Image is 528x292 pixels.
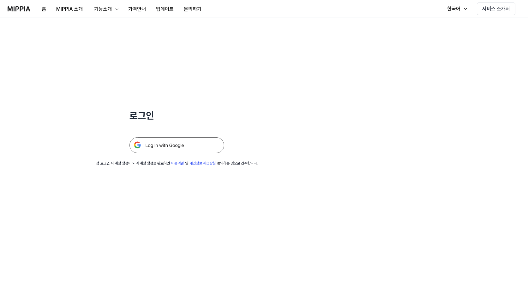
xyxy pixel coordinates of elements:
button: 서비스 소개서 [477,3,515,15]
button: 홈 [37,3,51,16]
img: 구글 로그인 버튼 [129,137,224,153]
button: 가격안내 [123,3,151,16]
button: 기능소개 [88,3,123,16]
button: 문의하기 [179,3,207,16]
div: 기능소개 [93,5,113,13]
h1: 로그인 [129,109,224,122]
div: 첫 로그인 시 계정 생성이 되며 계정 생성을 완료하면 및 동의하는 것으로 간주합니다. [96,161,258,166]
button: 한국어 [441,3,472,15]
a: 개인정보 취급방침 [189,161,216,165]
a: 업데이트 [151,0,179,18]
div: 한국어 [446,5,462,13]
button: MIPPIA 소개 [51,3,88,16]
a: 이용약관 [171,161,184,165]
img: logo [8,6,30,11]
button: 업데이트 [151,3,179,16]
